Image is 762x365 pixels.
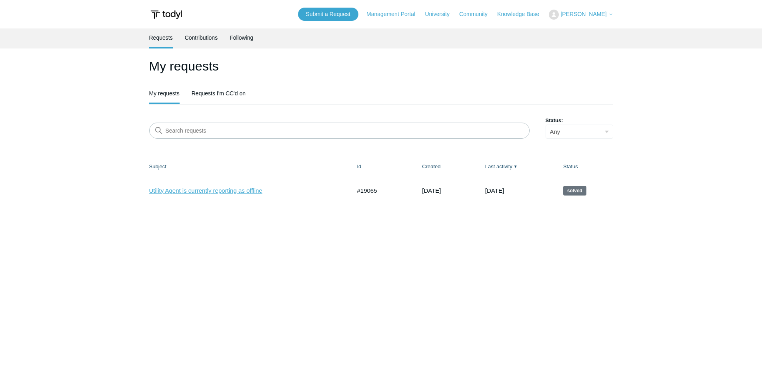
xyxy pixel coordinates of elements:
a: Management Portal [366,10,423,18]
img: Todyl Support Center Help Center home page [149,7,183,22]
a: My requests [149,84,180,103]
th: Status [555,155,613,179]
span: ▼ [514,163,518,169]
a: Community [459,10,496,18]
span: This request has been solved [563,186,586,196]
a: Requests [149,28,173,47]
input: Search requests [149,123,530,139]
th: Id [349,155,414,179]
a: Following [230,28,253,47]
a: Created [422,163,440,169]
a: Utility Agent is currently reporting as offline [149,186,339,196]
h1: My requests [149,56,613,76]
button: [PERSON_NAME] [549,10,613,20]
a: Submit a Request [298,8,358,21]
span: [PERSON_NAME] [560,11,606,17]
label: Status: [546,117,613,125]
a: University [425,10,457,18]
a: Knowledge Base [497,10,547,18]
th: Subject [149,155,349,179]
td: #19065 [349,179,414,203]
a: Requests I'm CC'd on [192,84,246,103]
time: 08/18/2024, 09:02 [485,187,504,194]
time: 07/24/2024, 10:41 [422,187,441,194]
a: Last activity▼ [485,163,512,169]
a: Contributions [185,28,218,47]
